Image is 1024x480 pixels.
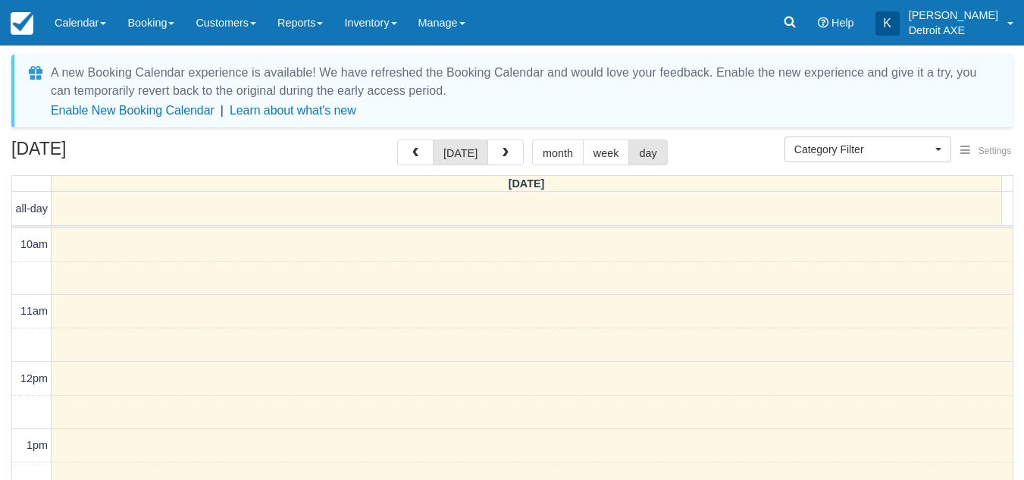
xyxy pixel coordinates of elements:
[433,140,488,165] button: [DATE]
[11,140,203,168] h2: [DATE]
[20,238,48,250] span: 10am
[20,372,48,384] span: 12pm
[11,12,33,35] img: checkfront-main-nav-mini-logo.png
[532,140,584,165] button: month
[583,140,630,165] button: week
[230,104,356,117] a: Learn about what's new
[51,64,994,100] div: A new Booking Calendar experience is available! We have refreshed the Booking Calendar and would ...
[794,142,932,157] span: Category Filter
[221,104,224,117] span: |
[909,23,998,38] p: Detroit AXE
[27,439,48,451] span: 1pm
[20,305,48,317] span: 11am
[979,146,1011,156] span: Settings
[875,11,900,36] div: K
[16,202,48,215] span: all-day
[51,103,215,118] button: Enable New Booking Calendar
[831,17,854,29] span: Help
[784,136,951,162] button: Category Filter
[951,140,1020,162] button: Settings
[628,140,667,165] button: day
[509,177,545,190] span: [DATE]
[909,8,998,23] p: [PERSON_NAME]
[818,17,828,28] i: Help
